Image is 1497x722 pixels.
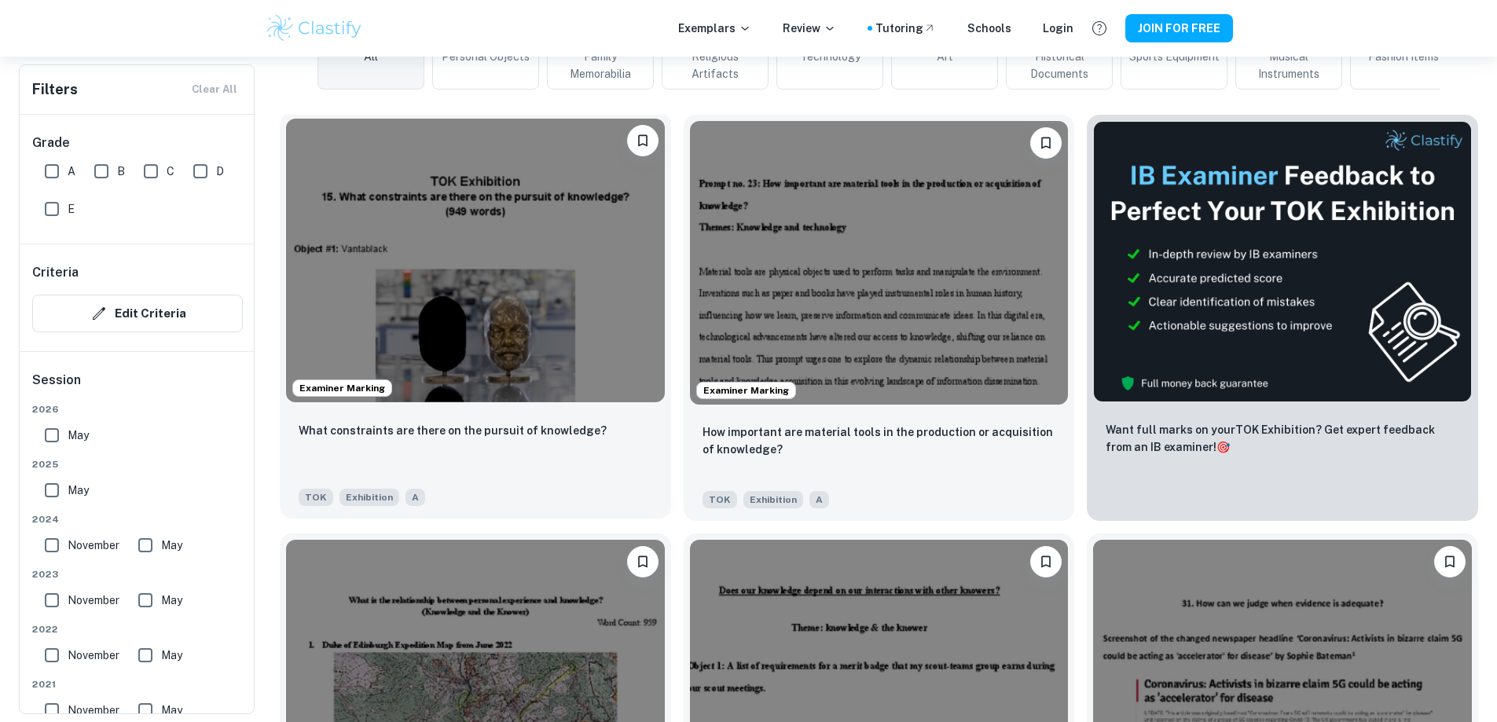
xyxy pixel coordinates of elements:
span: 🎯 [1216,441,1230,453]
span: May [161,702,182,719]
a: Tutoring [875,20,936,37]
span: 2021 [32,677,243,691]
span: All [364,48,378,65]
span: Exhibition [339,489,399,506]
h6: Filters [32,79,78,101]
button: Please log in to bookmark exemplars [1030,546,1062,577]
button: Please log in to bookmark exemplars [627,125,659,156]
span: C [167,163,174,180]
span: May [68,427,89,444]
span: TOK [299,489,333,506]
span: Personal Objects [442,48,530,65]
span: D [216,163,224,180]
p: Want full marks on your TOK Exhibition ? Get expert feedback from an IB examiner! [1106,421,1459,456]
span: A [68,163,75,180]
p: What constraints are there on the pursuit of knowledge? [299,422,607,439]
span: November [68,537,119,554]
img: Clastify logo [265,13,365,44]
span: Exhibition [743,491,803,508]
p: Review [783,20,836,37]
img: Thumbnail [1093,121,1472,402]
span: E [68,200,75,218]
h6: Grade [32,134,243,152]
p: How important are material tools in the production or acquisition of knowledge? [703,423,1056,458]
span: November [68,592,119,609]
span: Sports Equipment [1129,48,1220,65]
span: Religious Artifacts [669,48,761,82]
span: May [68,482,89,499]
span: 2023 [32,567,243,581]
button: Edit Criteria [32,295,243,332]
span: 2024 [32,512,243,526]
h6: Session [32,371,243,402]
button: Please log in to bookmark exemplars [1434,546,1466,577]
span: Art [937,48,953,65]
span: May [161,537,182,554]
span: May [161,592,182,609]
span: November [68,702,119,719]
span: Examiner Marking [293,381,391,395]
span: A [809,491,829,508]
span: November [68,647,119,664]
img: TOK Exhibition example thumbnail: How important are material tools in the [690,121,1069,405]
span: Examiner Marking [697,383,795,398]
span: 2025 [32,457,243,471]
img: TOK Exhibition example thumbnail: What constraints are there on the pursui [286,119,665,402]
span: Historical Documents [1013,48,1106,82]
span: A [405,489,425,506]
span: 2022 [32,622,243,636]
button: Help and Feedback [1086,15,1113,42]
span: Technology [800,48,860,65]
span: Fashion Items [1368,48,1439,65]
h6: Criteria [32,263,79,282]
span: Musical Instruments [1242,48,1335,82]
a: Login [1043,20,1073,37]
button: Please log in to bookmark exemplars [1030,127,1062,159]
span: Family Memorabilia [554,48,647,82]
span: 2026 [32,402,243,416]
a: Examiner MarkingPlease log in to bookmark exemplarsHow important are material tools in the produc... [684,115,1075,521]
a: Schools [967,20,1011,37]
button: Please log in to bookmark exemplars [627,546,659,577]
span: B [117,163,125,180]
button: JOIN FOR FREE [1125,14,1233,42]
span: May [161,647,182,664]
p: Exemplars [678,20,751,37]
a: Examiner MarkingPlease log in to bookmark exemplarsWhat constraints are there on the pursuit of k... [280,115,671,521]
a: ThumbnailWant full marks on yourTOK Exhibition? Get expert feedback from an IB examiner! [1087,115,1478,521]
span: TOK [703,491,737,508]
